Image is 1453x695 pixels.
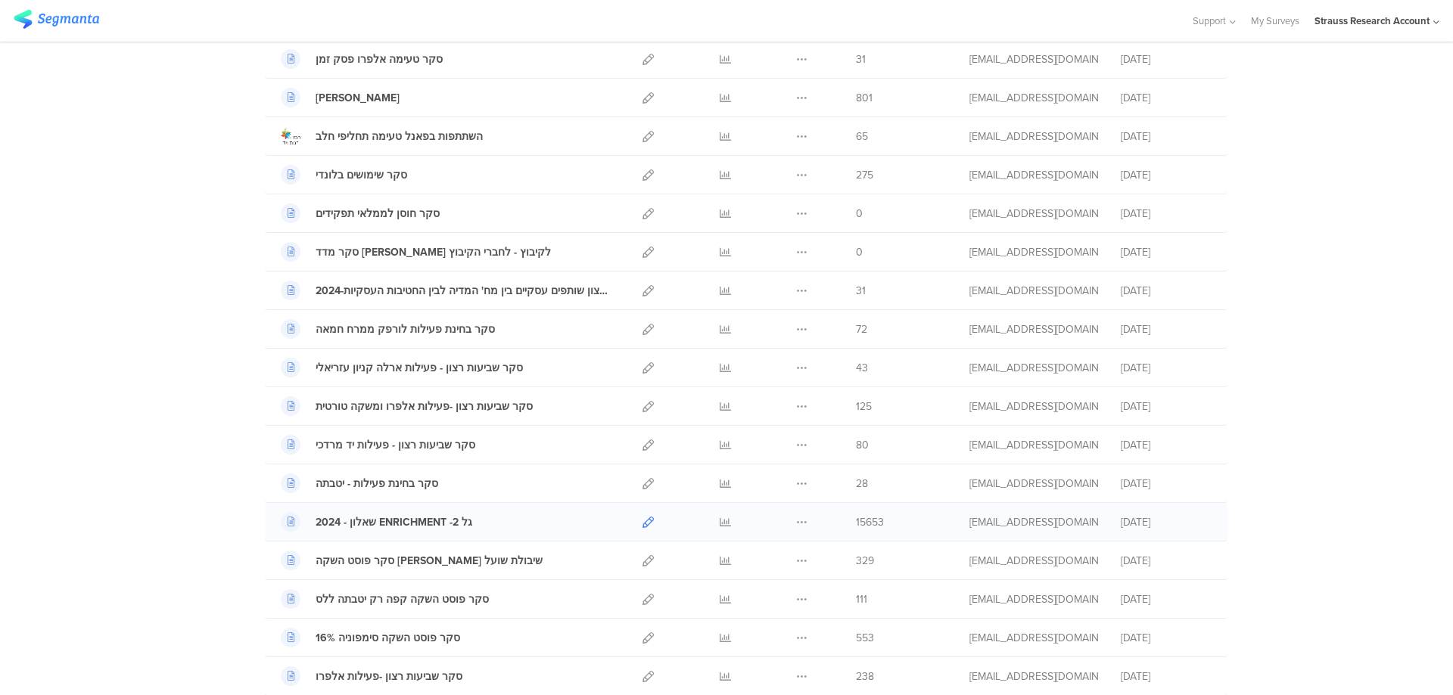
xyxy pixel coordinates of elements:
div: assaf.cheprut@strauss-group.com [969,244,1098,260]
span: 801 [856,90,873,106]
div: assaf.cheprut@strauss-group.com [969,167,1098,183]
span: 31 [856,51,866,67]
div: [DATE] [1121,591,1212,607]
div: סקר פוסט השקה קפה רק יטבתה ללס [316,591,489,607]
span: 275 [856,167,873,183]
a: סקר חוסן לממלאי תפקידים [281,203,440,223]
div: סקר שימושים בלונדי [316,167,407,183]
div: סקר שביעות רצון -פעילות אלפרו [316,669,462,684]
div: assaf.cheprut@strauss-group.com [969,283,1098,299]
div: [DATE] [1121,129,1212,144]
a: סקר טעימה אלפרו פסק זמן [281,49,443,69]
div: סקר חוסן לממלאי תפקידים [316,206,440,222]
span: 553 [856,630,874,646]
a: שאלון - 2024 ENRICHMENT -גל 2 [281,512,472,532]
div: assaf.cheprut@strauss-group.com [969,630,1098,646]
div: assaf.cheprut@strauss-group.com [969,129,1098,144]
a: [PERSON_NAME] [281,88,400,107]
div: Strauss Research Account [1315,14,1430,28]
span: 15653 [856,514,884,530]
a: סקר פוסט השקה [PERSON_NAME] שיבולת שועל [281,551,543,570]
a: סקר פוסט השקה קפה רק יטבתה ללס [281,589,489,609]
div: [DATE] [1121,399,1212,414]
a: סקר בחינת פעילות לורפק ממרח חמאה [281,319,495,339]
a: סקר פוסט השקה סימפוניה 16% [281,628,460,647]
div: assaf.cheprut@strauss-group.com [969,591,1098,607]
div: השתתפות בפאנל טעימה תחליפי חלב [316,129,483,144]
div: assaf.cheprut@strauss-group.com [969,206,1098,222]
div: assaf.cheprut@strauss-group.com [969,514,1098,530]
div: [DATE] [1121,167,1212,183]
a: סקר שביעות רצון -פעילות אלפרו [281,666,462,686]
div: [DATE] [1121,514,1212,530]
div: assaf.cheprut@strauss-group.com [969,399,1098,414]
div: סקר בחינת פעילות לורפק ממרח חמאה [316,321,495,337]
span: 80 [856,437,869,453]
div: [DATE] [1121,630,1212,646]
span: Support [1193,14,1226,28]
span: 238 [856,669,874,684]
div: assaf.cheprut@strauss-group.com [969,476,1098,492]
div: שאלון - 2024 ENRICHMENT -גל 2 [316,514,472,530]
a: סקר שביעות רצון -פעילות אלפרו ומשקה טורטית [281,396,533,416]
span: 28 [856,476,868,492]
div: סקר פוסט השקה דנונה מולטי שיבולת שועל [316,553,543,569]
div: [DATE] [1121,476,1212,492]
div: [DATE] [1121,283,1212,299]
div: סקר פוסט השקה סימפוניה 16% [316,630,460,646]
div: סקר טעימה אלפרו פסק זמן [316,51,443,67]
div: assaf.cheprut@strauss-group.com [969,553,1098,569]
span: 31 [856,283,866,299]
div: assaf.cheprut@strauss-group.com [969,669,1098,684]
a: השתתפות בפאנל טעימה תחליפי חלב [281,126,483,146]
div: assaf.cheprut@strauss-group.com [969,360,1098,376]
span: 65 [856,129,868,144]
a: סקר שביעות רצון שותפים עסקיים בין מח' המדיה לבין החטיבות העסקיות-2024 [281,281,609,300]
div: סקר רטבי ברבקיו [316,90,400,106]
div: סקר שביעות רצון - פעילות ארלה קניון עזריאלי [316,360,523,376]
span: 72 [856,321,867,337]
span: 329 [856,553,874,569]
div: [DATE] [1121,206,1212,222]
div: [DATE] [1121,360,1212,376]
span: 111 [856,591,867,607]
div: assaf.cheprut@strauss-group.com [969,321,1098,337]
span: 0 [856,206,863,222]
div: [DATE] [1121,437,1212,453]
span: 125 [856,399,872,414]
div: [DATE] [1121,669,1212,684]
div: סקר בחינת פעילות - יטבתה [316,476,438,492]
a: סקר בחינת פעילות - יטבתה [281,473,438,493]
a: סקר שביעות רצון - פעילות יד מרדכי [281,435,475,455]
div: סקר מדד חוסן קיבוצי לקיבוץ - לחברי הקיבוץ [316,244,551,260]
a: סקר מדד [PERSON_NAME] לקיבוץ - לחברי הקיבוץ [281,242,551,262]
div: assaf.cheprut@strauss-group.com [969,90,1098,106]
div: [DATE] [1121,51,1212,67]
span: 43 [856,360,868,376]
a: סקר שביעות רצון - פעילות ארלה קניון עזריאלי [281,358,523,377]
div: assaf.cheprut@strauss-group.com [969,437,1098,453]
div: סקר שביעות רצון שותפים עסקיים בין מח' המדיה לבין החטיבות העסקיות-2024 [316,283,609,299]
div: [DATE] [1121,244,1212,260]
div: [DATE] [1121,90,1212,106]
div: [DATE] [1121,553,1212,569]
div: assaf.cheprut@strauss-group.com [969,51,1098,67]
div: סקר שביעות רצון -פעילות אלפרו ומשקה טורטית [316,399,533,414]
div: [DATE] [1121,321,1212,337]
span: 0 [856,244,863,260]
div: סקר שביעות רצון - פעילות יד מרדכי [316,437,475,453]
a: סקר שימושים בלונדי [281,165,407,185]
img: segmanta logo [14,10,99,29]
